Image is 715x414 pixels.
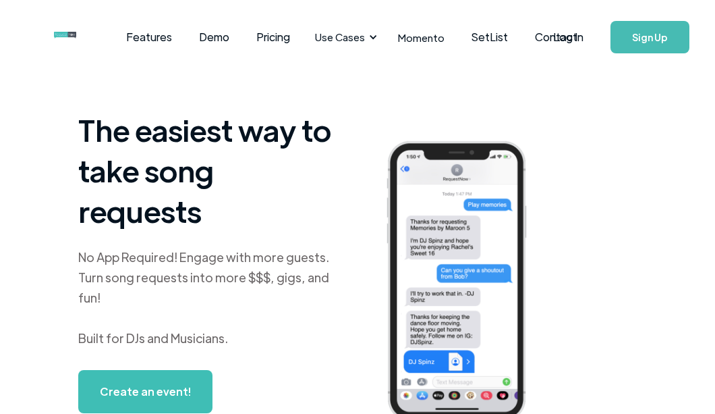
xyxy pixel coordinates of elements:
a: Pricing [243,16,304,58]
a: Demo [185,16,243,58]
a: Log In [540,14,597,61]
a: Momento [384,18,458,57]
div: No App Required! Engage with more guests. Turn song requests into more $$$, gigs, and fun! Built ... [78,247,341,348]
img: requestnow logo [54,32,102,38]
div: Use Cases [307,16,381,58]
a: Contact [521,16,591,58]
a: SetList [458,16,521,58]
a: Features [113,16,185,58]
h1: The easiest way to take song requests [78,109,341,231]
a: Sign Up [610,21,689,53]
a: Create an event! [78,370,212,413]
a: home [54,24,79,51]
div: Use Cases [315,30,365,45]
